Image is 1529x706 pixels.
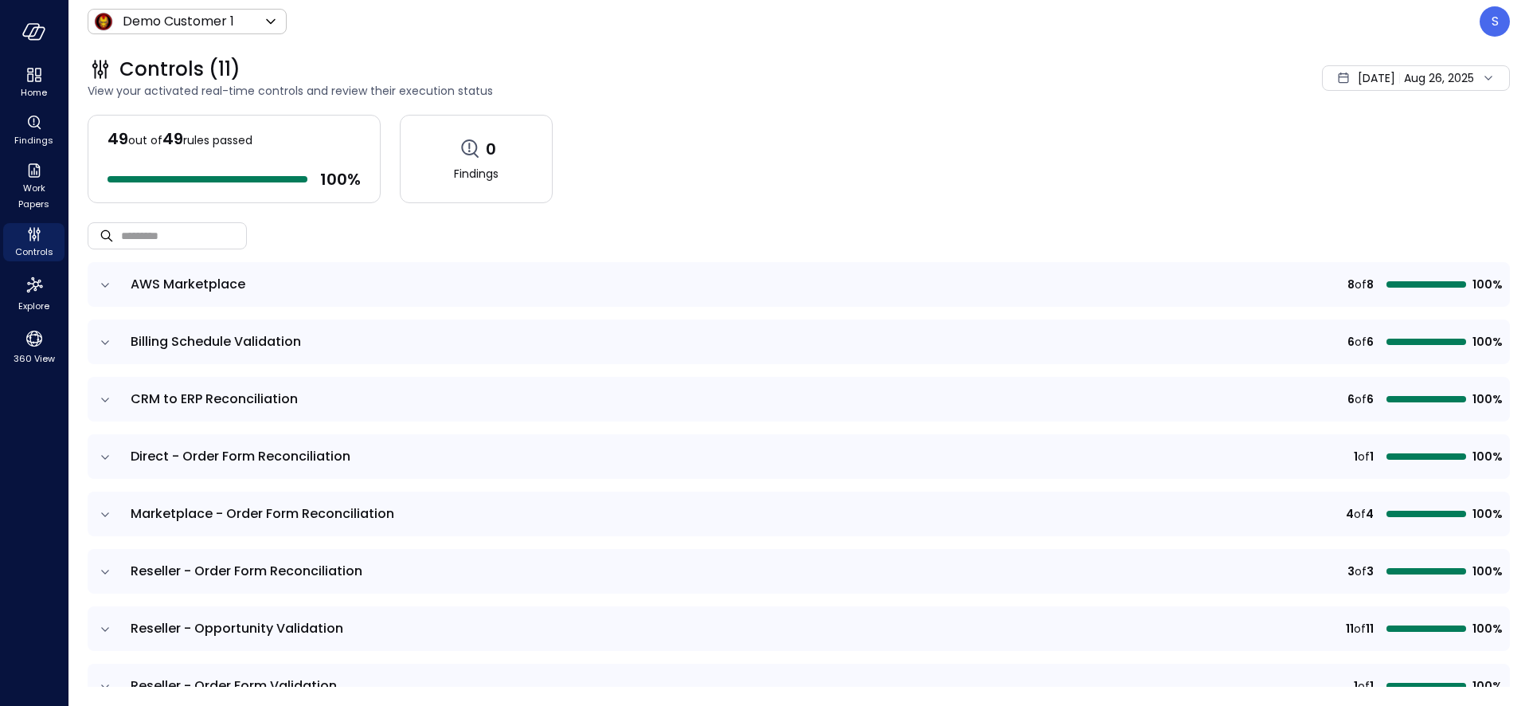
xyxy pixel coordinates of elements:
button: expand row [97,277,113,293]
span: Reseller - Order Form Validation [131,677,337,695]
span: Marketplace - Order Form Reconciliation [131,504,394,523]
span: Direct - Order Form Reconciliation [131,447,350,465]
button: expand row [97,335,113,351]
span: 1 [1354,677,1358,695]
button: expand row [97,622,113,637]
img: Icon [94,12,113,31]
span: 6 [1367,333,1374,351]
span: 1 [1354,448,1358,465]
span: of [1358,677,1370,695]
span: 1 [1370,677,1374,695]
div: Controls [3,223,65,261]
span: Findings [14,132,53,148]
button: expand row [97,449,113,465]
span: 100% [1472,563,1500,580]
span: 100% [1472,620,1500,637]
span: 100% [1472,390,1500,408]
div: Home [3,64,65,102]
button: expand row [97,679,113,695]
span: Reseller - Order Form Reconciliation [131,562,362,580]
span: Findings [454,165,499,182]
span: 11 [1346,620,1354,637]
div: Explore [3,271,65,316]
span: 100% [1472,333,1500,351]
span: out of [128,132,162,148]
span: 6 [1347,390,1355,408]
span: 360 View [14,351,55,367]
span: Controls [15,244,53,260]
span: 8 [1347,276,1355,293]
span: 4 [1346,505,1354,523]
span: 6 [1347,333,1355,351]
span: of [1355,390,1367,408]
span: [DATE] [1358,69,1395,87]
button: expand row [97,564,113,580]
span: 100% [1472,677,1500,695]
div: Steve Sovik [1480,6,1510,37]
span: 100 % [320,169,361,190]
span: 49 [162,127,183,150]
button: expand row [97,507,113,523]
span: rules passed [183,132,252,148]
span: of [1354,505,1366,523]
span: Home [21,84,47,100]
button: expand row [97,392,113,408]
span: Explore [18,298,49,314]
span: Reseller - Opportunity Validation [131,619,343,637]
span: Billing Schedule Validation [131,332,301,351]
span: 11 [1366,620,1374,637]
span: 1 [1370,448,1374,465]
div: Findings [3,112,65,150]
span: CRM to ERP Reconciliation [131,390,298,408]
span: 100% [1472,276,1500,293]
span: Work Papers [10,180,58,212]
span: 8 [1367,276,1374,293]
span: 4 [1366,505,1374,523]
span: of [1355,333,1367,351]
span: of [1354,620,1366,637]
p: Demo Customer 1 [123,12,234,31]
div: 360 View [3,325,65,368]
span: 6 [1367,390,1374,408]
a: 0Findings [400,115,553,203]
span: of [1355,563,1367,580]
span: AWS Marketplace [131,275,245,293]
span: 49 [108,127,128,150]
span: of [1355,276,1367,293]
span: of [1358,448,1370,465]
span: 3 [1347,563,1355,580]
span: 100% [1472,448,1500,465]
div: Work Papers [3,159,65,214]
span: 0 [486,139,496,159]
span: View your activated real-time controls and review their execution status [88,82,1070,100]
p: S [1492,12,1499,31]
span: Controls (11) [119,57,240,82]
span: 3 [1367,563,1374,580]
span: 100% [1472,505,1500,523]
